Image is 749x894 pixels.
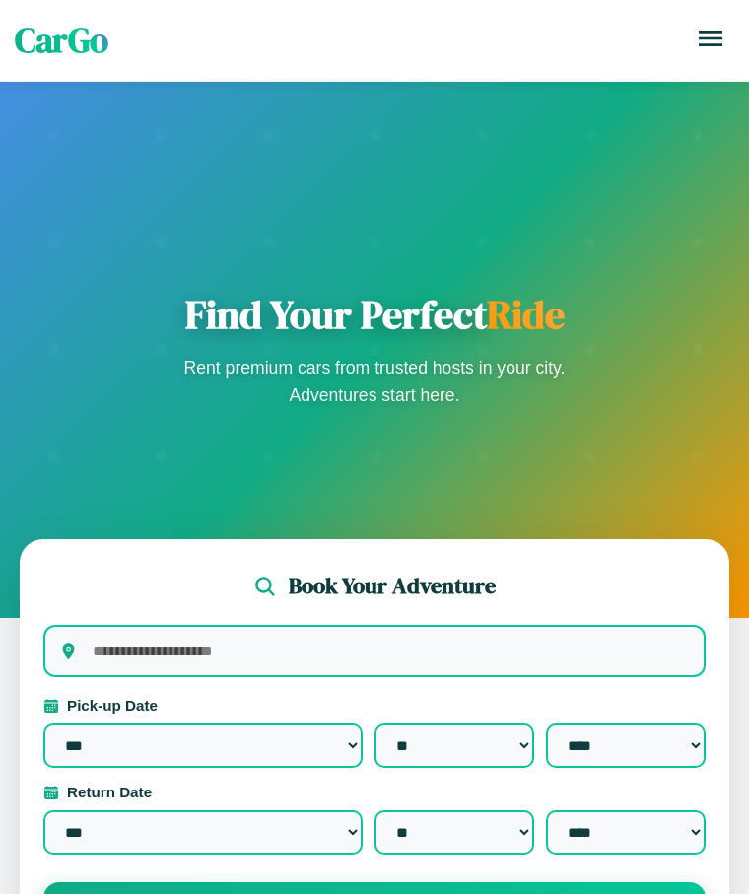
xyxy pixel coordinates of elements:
span: Ride [487,288,565,341]
span: CarGo [15,17,108,64]
label: Pick-up Date [43,697,706,714]
label: Return Date [43,784,706,800]
p: Rent premium cars from trusted hosts in your city. Adventures start here. [177,354,572,409]
h2: Book Your Adventure [289,571,496,601]
h1: Find Your Perfect [177,291,572,338]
